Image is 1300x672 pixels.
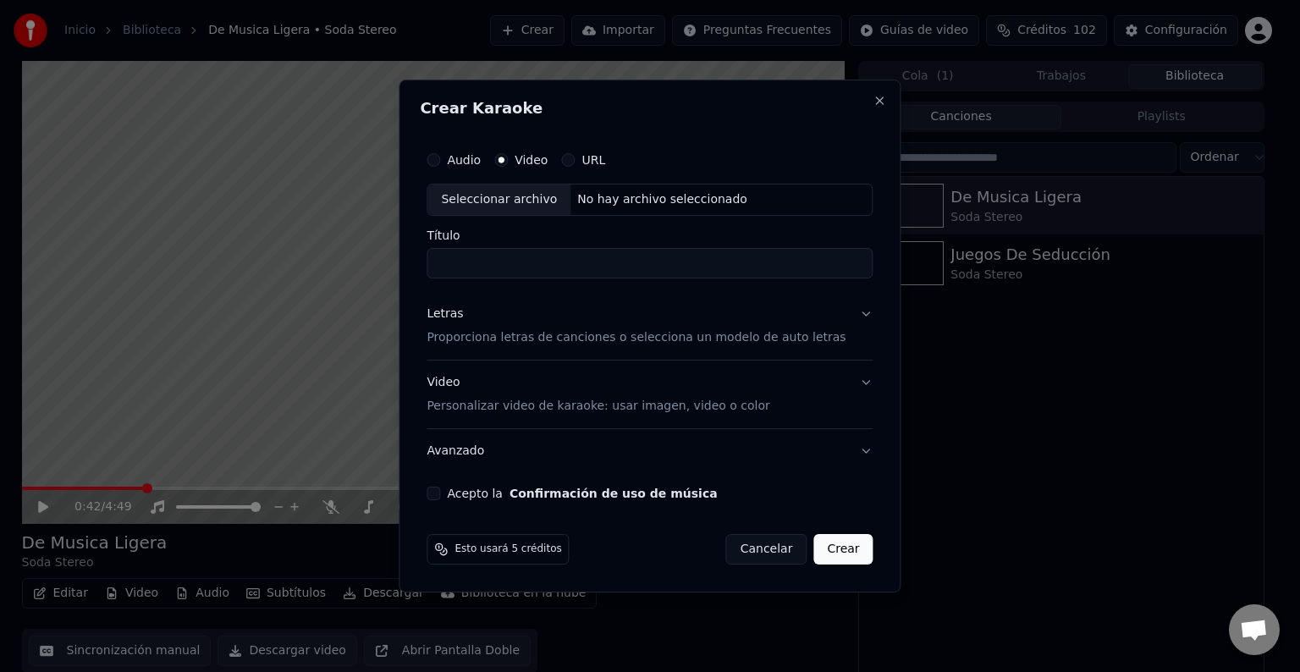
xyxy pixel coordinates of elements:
label: Acepto la [447,487,717,499]
label: Audio [447,154,481,166]
label: Título [427,229,873,241]
button: Acepto la [510,487,718,499]
p: Personalizar video de karaoke: usar imagen, video o color [427,398,769,415]
button: Cancelar [726,534,807,565]
div: No hay archivo seleccionado [570,191,754,208]
button: LetrasProporciona letras de canciones o selecciona un modelo de auto letras [427,292,873,360]
div: Letras [427,306,463,322]
label: Video [515,154,548,166]
div: Video [427,374,769,415]
span: Esto usará 5 créditos [454,543,561,556]
h2: Crear Karaoke [420,101,879,116]
button: Avanzado [427,429,873,473]
button: Crear [813,534,873,565]
div: Seleccionar archivo [427,185,570,215]
button: VideoPersonalizar video de karaoke: usar imagen, video o color [427,361,873,428]
p: Proporciona letras de canciones o selecciona un modelo de auto letras [427,329,846,346]
label: URL [581,154,605,166]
